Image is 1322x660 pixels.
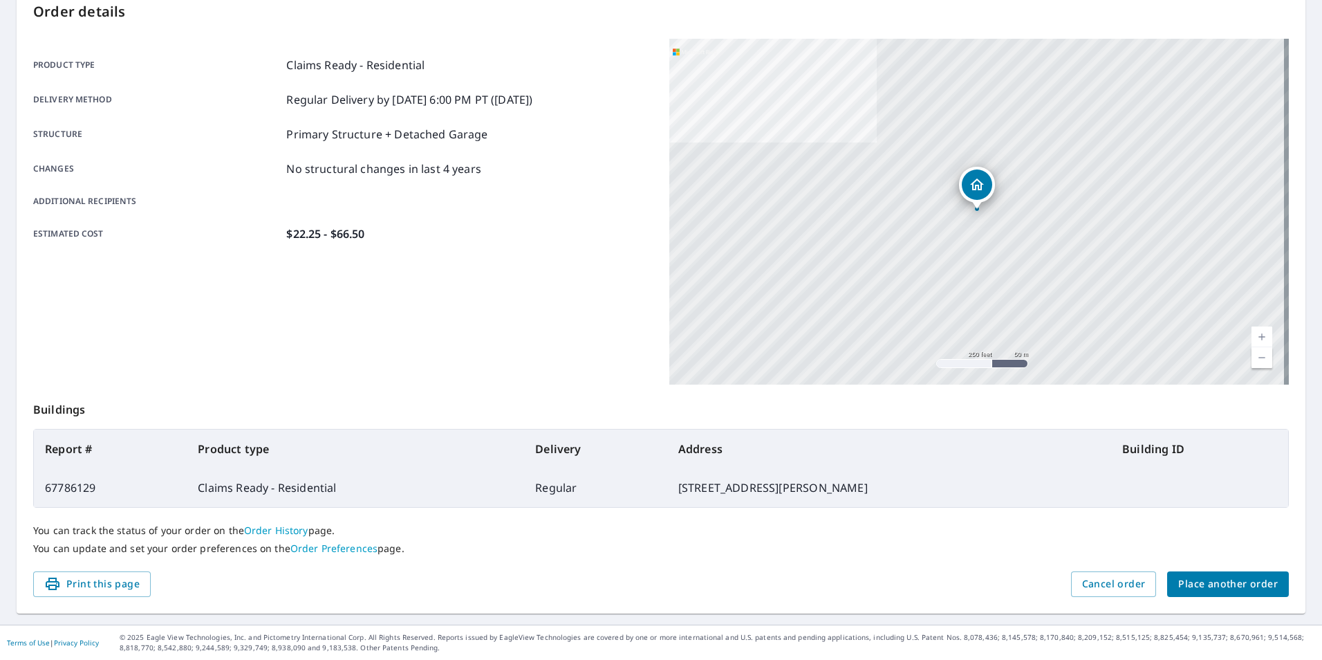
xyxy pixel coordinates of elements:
[54,638,99,648] a: Privacy Policy
[286,226,364,242] p: $22.25 - $66.50
[1071,571,1157,597] button: Cancel order
[286,57,425,73] p: Claims Ready - Residential
[187,468,524,507] td: Claims Ready - Residential
[286,91,532,108] p: Regular Delivery by [DATE] 6:00 PM PT ([DATE])
[286,161,481,177] p: No structural changes in last 4 years
[1178,576,1278,593] span: Place another order
[667,430,1111,468] th: Address
[33,542,1289,555] p: You can update and set your order preferences on the page.
[33,57,281,73] p: Product type
[1111,430,1288,468] th: Building ID
[1167,571,1289,597] button: Place another order
[524,468,667,507] td: Regular
[33,1,1289,22] p: Order details
[959,167,995,210] div: Dropped pin, building 1, Residential property, 2320 Kirkpatrick Pl Greensboro, NC 27408
[7,639,99,647] p: |
[7,638,50,648] a: Terms of Use
[44,576,140,593] span: Print this page
[33,524,1289,537] p: You can track the status of your order on the page.
[187,430,524,468] th: Product type
[120,632,1315,653] p: © 2025 Eagle View Technologies, Inc. and Pictometry International Corp. All Rights Reserved. Repo...
[1251,327,1272,347] a: Current Level 17, Zoom In
[524,430,667,468] th: Delivery
[33,91,281,108] p: Delivery method
[1082,576,1146,593] span: Cancel order
[34,468,187,507] td: 67786129
[244,524,308,537] a: Order History
[34,430,187,468] th: Report #
[33,385,1289,429] p: Buildings
[33,126,281,143] p: Structure
[33,571,151,597] button: Print this page
[286,126,487,143] p: Primary Structure + Detached Garage
[33,161,281,177] p: Changes
[33,226,281,242] p: Estimated cost
[667,468,1111,507] td: [STREET_ADDRESS][PERSON_NAME]
[1251,347,1272,368] a: Current Level 17, Zoom Out
[290,542,378,555] a: Order Preferences
[33,195,281,208] p: Additional recipients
